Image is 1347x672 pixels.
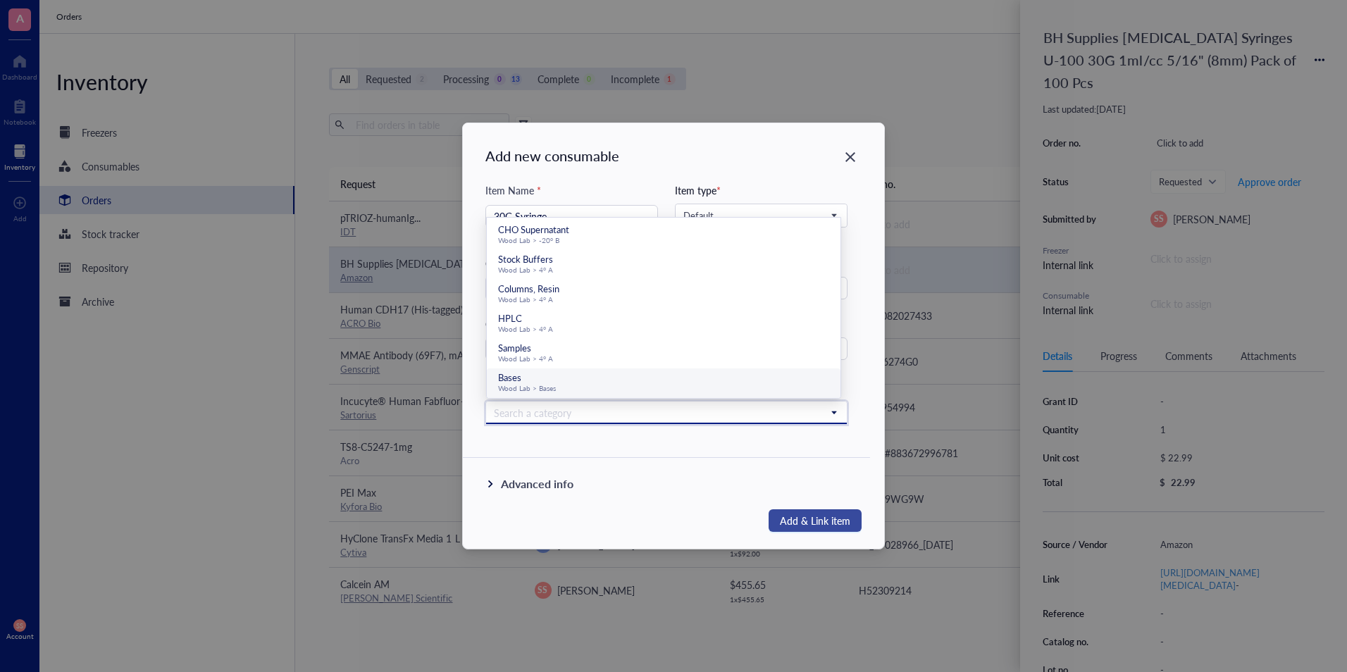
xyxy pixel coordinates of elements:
[485,146,884,166] div: Add new consumable
[498,384,829,392] div: Wood Lab > Bases
[498,311,522,325] span: HPLC
[498,295,829,304] div: Wood Lab > 4° A
[839,146,862,168] button: Close
[498,354,829,363] div: Wood Lab > 4° A
[683,209,836,222] span: Default
[498,371,521,384] span: Bases
[498,236,829,244] div: Wood Lab > -20° B
[485,316,658,332] div: Created on
[501,475,573,492] div: Advanced info
[839,149,862,166] span: Close
[769,509,862,532] button: Add & Link item
[498,325,829,333] div: Wood Lab > 4° A
[498,252,553,266] span: Stock Buffers
[498,266,829,274] div: Wood Lab > 4° A
[485,256,658,271] div: Quantity
[498,282,559,295] span: Columns, Resin
[675,182,848,198] div: Item type
[485,382,848,395] div: Location
[498,341,531,354] span: Samples
[498,223,569,236] span: CHO Supernatant
[780,512,850,529] span: Add & Link item
[485,182,541,198] div: Item Name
